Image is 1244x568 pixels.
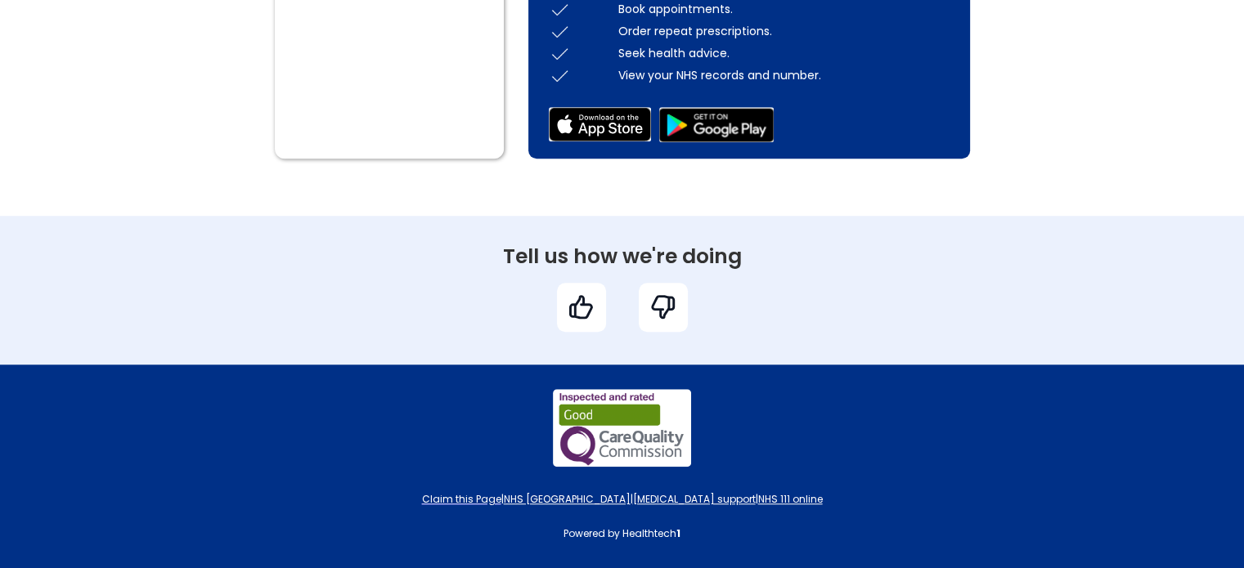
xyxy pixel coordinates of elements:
a: [MEDICAL_DATA] support [633,492,756,506]
img: check icon [549,20,571,42]
div: Book appointments. [618,1,950,17]
img: google play store icon [659,107,774,142]
img: app store icon [549,107,651,141]
div: Order repeat prescriptions. [618,23,950,39]
img: good feedback icon [567,293,595,321]
a: NHS [GEOGRAPHIC_DATA] [504,492,631,506]
a: bad feedback icon [622,283,704,332]
strong: 1 [676,526,680,540]
div: View your NHS records and number. [618,67,950,83]
div: | | | [267,491,978,508]
a: Claim this Page [422,492,501,506]
a: good feedback icon [541,283,622,332]
img: check icon [549,65,571,87]
a: NHS 111 online [758,492,823,506]
div: Tell us how we're doing [238,248,1007,265]
img: check icon [549,42,571,65]
div: Seek health advice. [618,45,950,61]
div: Powered by Healthtech [267,526,978,542]
img: bad feedback icon [649,293,677,321]
img: practice cqc rating badge image [553,389,691,467]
